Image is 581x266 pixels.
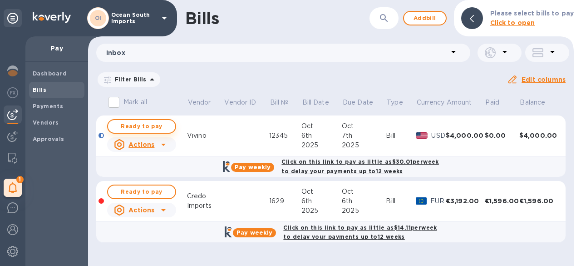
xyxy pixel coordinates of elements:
div: Oct [342,187,386,196]
div: Bill [386,131,415,141]
h1: Bills [185,9,219,28]
p: EUR [430,196,446,206]
div: Imports [187,201,224,211]
p: Due Date [343,98,373,107]
b: OI [95,15,102,21]
b: Click on this link to pay as little as $30.01 per week to delay your payments up to 12 weeks [281,158,438,175]
div: Vivino [187,131,224,141]
img: USD [416,132,428,139]
p: Balance [520,98,545,107]
p: Paid [485,98,499,107]
b: Payments [33,103,63,110]
div: 6th [301,196,342,206]
span: Ready to pay [115,121,168,132]
span: Balance [520,98,557,107]
p: Currency [417,98,445,107]
span: 1 [16,176,24,183]
p: Pay [33,44,81,53]
div: €3,192.00 [446,196,485,206]
u: Edit columns [522,76,566,83]
div: €1,596.00 [485,196,519,206]
div: 2025 [342,141,386,150]
button: Addbill [403,11,447,25]
u: Actions [128,141,154,148]
div: €1,596.00 [519,196,558,206]
div: 2025 [301,206,342,216]
span: Add bill [411,13,438,24]
div: $4,000.00 [519,131,558,140]
span: Paid [485,98,511,107]
div: Bill [386,196,415,206]
div: 6th [342,196,386,206]
span: Due Date [343,98,385,107]
div: Oct [342,121,386,131]
button: Ready to pay [107,185,176,199]
b: Pay weekly [235,164,271,171]
div: $0.00 [485,131,519,140]
span: Type [387,98,415,107]
span: Ready to pay [115,186,168,197]
img: Logo [33,12,71,23]
div: 6th [301,131,342,141]
img: Foreign exchange [7,87,18,98]
div: 12345 [269,131,301,141]
b: Click to open [490,19,535,26]
div: Oct [301,121,342,131]
b: Dashboard [33,70,67,77]
p: Mark all [123,97,147,107]
div: Oct [301,187,342,196]
b: Vendors [33,119,59,126]
p: Amount [447,98,472,107]
p: Type [387,98,403,107]
span: Bill Date [302,98,341,107]
b: Approvals [33,136,64,142]
div: 2025 [342,206,386,216]
div: Credo [187,191,224,201]
div: 7th [342,131,386,141]
b: Pay weekly [236,229,272,236]
span: Amount [447,98,484,107]
u: Actions [128,206,154,214]
button: Ready to pay [107,119,176,134]
p: Bill № [270,98,289,107]
p: Inbox [106,48,448,57]
div: 1629 [269,196,301,206]
p: Vendor ID [224,98,256,107]
b: Click on this link to pay as little as $14.11 per week to delay your payments up to 12 weeks [283,224,437,241]
b: Bills [33,86,46,93]
p: Ocean South Imports [111,12,157,25]
span: Bill № [270,98,300,107]
p: USD [431,131,445,141]
b: Please select bills to pay [490,10,574,17]
p: Bill Date [302,98,329,107]
div: 2025 [301,141,342,150]
div: $4,000.00 [446,131,485,140]
p: Filter Bills [111,75,147,83]
p: Vendor [188,98,211,107]
span: Vendor ID [224,98,268,107]
span: Vendor [188,98,223,107]
div: Unpin categories [4,9,22,27]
